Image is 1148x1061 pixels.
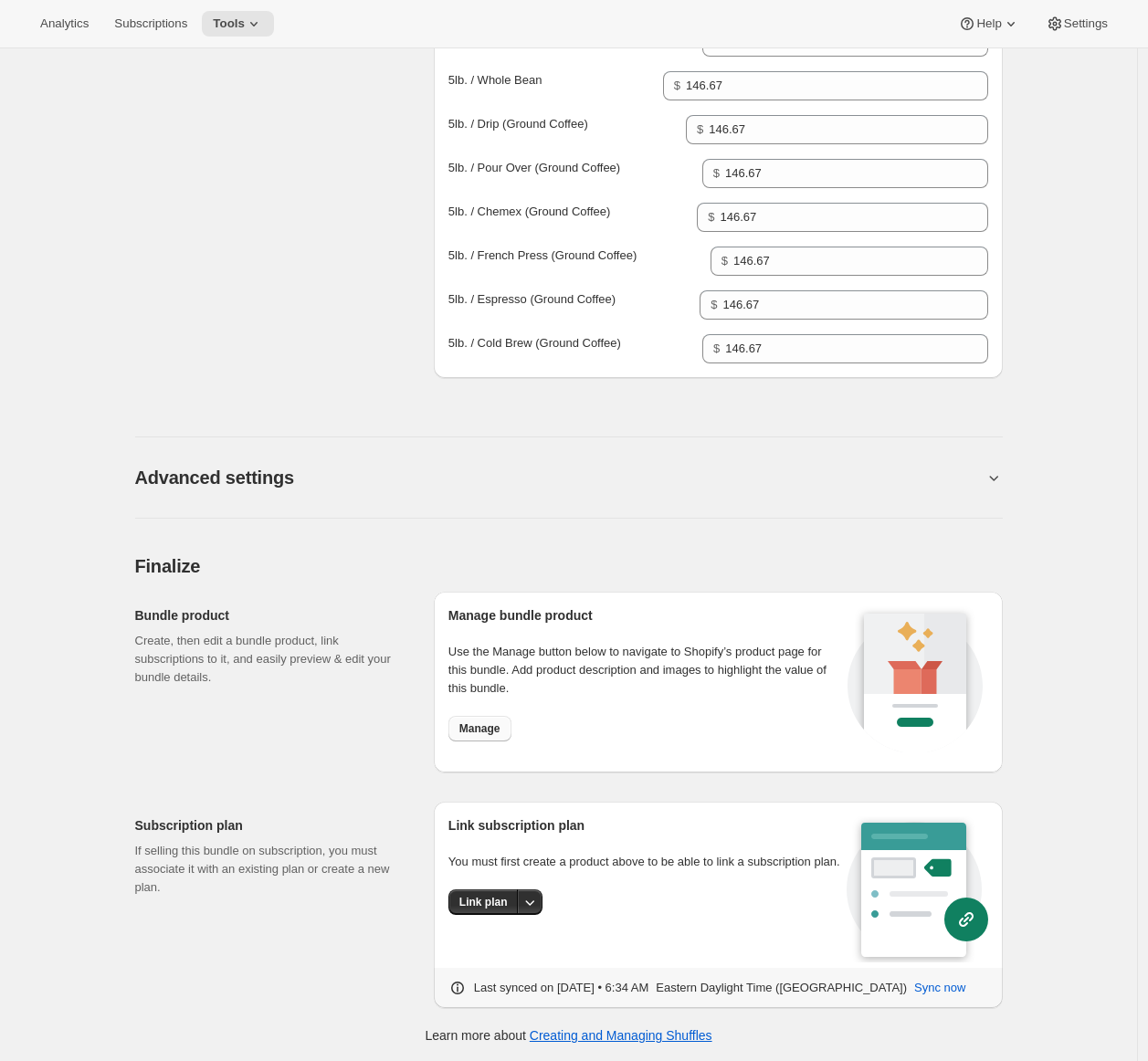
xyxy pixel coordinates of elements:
[448,248,637,262] span: 5lb. / French Press (Ground Coffee)
[725,159,961,188] input: 10.00
[721,254,728,268] span: $
[474,979,648,997] p: Last synced on [DATE] • 6:34 AM
[1064,16,1108,31] span: Settings
[1035,11,1119,37] button: Settings
[448,336,621,350] span: 5lb. / Cold Brew (Ground Coffee)
[721,203,961,232] input: 10.00
[448,606,842,625] h2: Manage bundle product
[29,11,100,37] button: Analytics
[135,467,294,488] h2: Advanced settings
[425,1026,711,1045] p: Learn more about
[448,853,847,871] p: You must first create a product above to be able to link a subscription plan.
[733,247,961,276] input: 10.00
[448,889,519,915] button: Link plan
[448,161,620,174] span: 5lb. / Pour Over (Ground Coffee)
[711,298,717,311] span: $
[976,16,1001,31] span: Help
[914,979,965,997] span: Sync now
[459,721,500,736] span: Manage
[713,341,720,355] span: $
[530,1028,712,1043] a: Creating and Managing Shuffles
[725,334,960,363] input: 10.00
[656,979,907,997] p: Eastern Daylight Time ([GEOGRAPHIC_DATA])
[135,842,405,897] p: If selling this bundle on subscription, you must associate it with an existing plan or create a n...
[903,973,976,1003] button: Sync now
[517,889,542,915] button: More actions
[722,290,960,320] input: 10.00
[709,115,960,144] input: 10.00
[448,117,588,131] span: 5lb. / Drip (Ground Coffee)
[697,122,703,136] span: $
[135,606,405,625] h2: Bundle product
[448,292,616,306] span: 5lb. / Espresso (Ground Coffee)
[202,11,274,37] button: Tools
[708,210,714,224] span: $
[135,816,405,835] h2: Subscription plan
[135,632,405,687] p: Create, then edit a bundle product, link subscriptions to it, and easily preview & edit your bund...
[713,166,720,180] span: $
[448,643,842,698] p: Use the Manage button below to navigate to Shopify’s product page for this bundle. Add product de...
[686,71,960,100] input: 10.00
[103,11,198,37] button: Subscriptions
[448,205,611,218] span: 5lb. / Chemex (Ground Coffee)
[135,467,985,488] button: Advanced settings
[674,79,680,92] span: $
[40,16,89,31] span: Analytics
[114,16,187,31] span: Subscriptions
[448,73,542,87] span: 5lb. / Whole Bean
[213,16,245,31] span: Tools
[448,716,511,741] button: Manage
[448,816,847,835] h2: Link subscription plan
[459,895,508,909] span: Link plan
[947,11,1030,37] button: Help
[135,555,1003,577] h2: Finalize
